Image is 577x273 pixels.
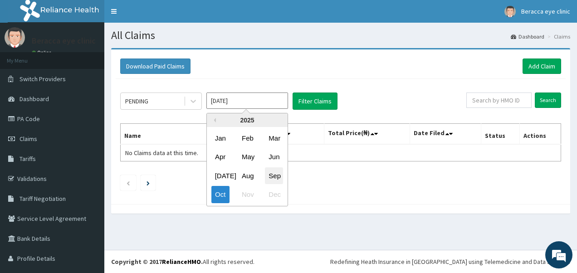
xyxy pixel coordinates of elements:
div: Choose September 2025 [265,167,283,184]
button: Previous Year [211,118,216,122]
input: Select Month and Year [206,93,288,109]
span: No Claims data at this time. [125,149,198,157]
a: Online [32,49,54,56]
footer: All rights reserved. [104,250,577,273]
p: Beracca eye clinic [32,37,96,45]
strong: Copyright © 2017 . [111,258,203,266]
img: User Image [5,27,25,48]
a: Dashboard [511,33,544,40]
th: Actions [519,124,561,145]
h1: All Claims [111,29,570,41]
div: month 2025-10 [207,129,288,204]
span: Tariffs [20,155,36,163]
th: Total Price(₦) [324,124,410,145]
div: Choose July 2025 [211,167,230,184]
a: RelianceHMO [162,258,201,266]
li: Claims [545,33,570,40]
img: d_794563401_company_1708531726252_794563401 [17,45,37,68]
div: Redefining Heath Insurance in [GEOGRAPHIC_DATA] using Telemedicine and Data Science! [330,257,570,266]
span: Switch Providers [20,75,66,83]
span: Beracca eye clinic [521,7,570,15]
div: Choose August 2025 [238,167,256,184]
textarea: Type your message and hit 'Enter' [5,179,173,211]
a: Previous page [126,179,130,187]
span: Tariff Negotiation [20,195,66,203]
div: Choose June 2025 [265,149,283,166]
a: Add Claim [523,58,561,74]
span: Claims [20,135,37,143]
img: User Image [504,6,516,17]
div: Chat with us now [47,51,152,63]
div: Minimize live chat window [149,5,171,26]
div: Choose May 2025 [238,149,256,166]
th: Name [121,124,232,145]
button: Filter Claims [293,93,337,110]
span: Dashboard [20,95,49,103]
div: 2025 [207,113,288,127]
div: Choose February 2025 [238,130,256,146]
button: Download Paid Claims [120,58,191,74]
span: We're online! [53,80,125,171]
input: Search [535,93,561,108]
div: Choose October 2025 [211,186,230,203]
div: Choose April 2025 [211,149,230,166]
div: PENDING [125,97,148,106]
th: Status [481,124,519,145]
a: Next page [147,179,150,187]
input: Search by HMO ID [466,93,532,108]
th: Date Filed [410,124,481,145]
div: Choose January 2025 [211,130,230,146]
div: Choose March 2025 [265,130,283,146]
